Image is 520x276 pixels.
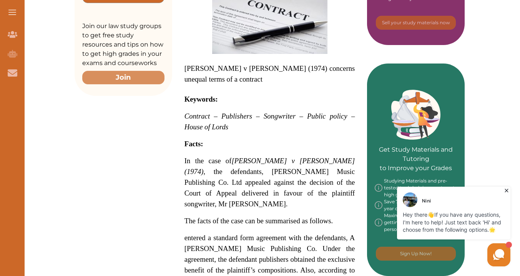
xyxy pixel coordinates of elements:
[184,157,355,176] span: [PERSON_NAME] v [PERSON_NAME] (1974)
[184,157,355,208] span: In the case of , the defendants, [PERSON_NAME] Music Publishing Co. Ltd appealed against the deci...
[82,22,164,68] p: Join our law study groups to get free study resources and tips on how to get high grades in your ...
[184,112,355,131] span: Contract – Publishers – Songwriter – Public policy – House of Lords
[382,19,450,26] p: Sell your study materials now
[391,90,440,140] img: Green card image
[375,124,457,173] p: Get Study Materials and Tutoring to Improve your Grades
[336,185,512,268] iframe: HelpCrunch
[375,177,457,198] div: Studying Materials and pre-tested tools helping you to get high grades
[375,177,382,198] img: info-img
[184,95,218,103] strong: Keywords:
[184,64,355,83] span: [PERSON_NAME] v [PERSON_NAME] (1974) concerns unequal terms of a contract
[184,140,203,148] strong: Facts:
[376,16,456,30] button: [object Object]
[82,71,164,84] button: Join
[184,217,333,225] span: The facts of the case can be summarised as follows.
